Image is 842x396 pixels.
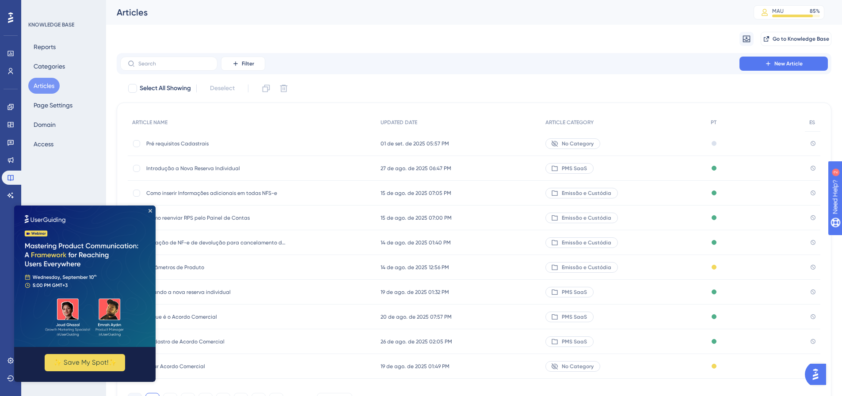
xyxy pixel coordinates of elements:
span: 19 de ago. de 2025 01:32 PM [381,289,449,296]
span: Pré requisitos Cadastrais [146,140,288,147]
span: PMS SaaS [562,338,587,345]
span: PT [711,119,716,126]
span: Emissão e Custódia [562,264,611,271]
span: Go to Knowledge Base [773,35,829,42]
span: 27 de ago. de 2025 06:47 PM [381,165,451,172]
span: PMS SaaS [562,289,587,296]
span: Filter [242,60,254,67]
button: Reports [28,39,61,55]
span: Emissão e Custódia [562,214,611,221]
div: 85 % [810,8,820,15]
button: Filter [221,57,265,71]
span: PMS SaaS [562,165,587,172]
span: 15 de ago. de 2025 07:00 PM [381,214,452,221]
button: New Article [739,57,828,71]
span: Criando a nova reserva individual [146,289,288,296]
input: Search [138,61,210,67]
iframe: UserGuiding AI Assistant Launcher [805,361,831,388]
span: Select All Showing [140,83,191,94]
span: Introdução a Nova Reserva Individual [146,165,288,172]
span: Cadastro de Acordo Comercial [146,338,288,345]
span: Need Help? [21,2,55,13]
button: Articles [28,78,60,94]
span: 01 de set. de 2025 05:57 PM [381,140,449,147]
button: Categories [28,58,70,74]
span: 14 de ago. de 2025 01:40 PM [381,239,451,246]
span: UPDATED DATE [381,119,417,126]
div: Articles [117,6,732,19]
span: No Category [562,140,594,147]
span: PMS SaaS [562,313,587,320]
span: Emissão e Custódia [562,190,611,197]
span: Parâmetros de Produto [146,264,288,271]
span: Como inserir Informações adicionais em todas NFS-e [146,190,288,197]
span: Emissão e Custódia [562,239,611,246]
button: Page Settings [28,97,78,113]
span: ARTICLE NAME [132,119,168,126]
button: ✨ Save My Spot!✨ [30,148,111,166]
span: Como reenviar RPS pelo Painel de Contas [146,214,288,221]
span: Geração de NF-e de devolução para cancelamento de NFC-e e NF-e fora do prazo [146,239,288,246]
span: ARTICLE CATEGORY [545,119,594,126]
span: ES [809,119,815,126]
span: Deselect [210,83,235,94]
div: MAU [772,8,784,15]
div: Close Preview [134,4,138,7]
div: 2 [61,4,64,11]
span: 19 de ago. de 2025 01:49 PM [381,363,450,370]
span: O que é o Acordo Comercial [146,313,288,320]
span: 14 de ago. de 2025 12:56 PM [381,264,449,271]
div: KNOWLEDGE BASE [28,21,74,28]
button: Deselect [202,80,243,96]
span: 26 de ago. de 2025 02:05 PM [381,338,452,345]
span: 20 de ago. de 2025 07:57 PM [381,313,452,320]
button: Domain [28,117,61,133]
button: Go to Knowledge Base [761,32,831,46]
span: No Category [562,363,594,370]
span: Criar Acordo Comercial [146,363,288,370]
button: Access [28,136,59,152]
span: New Article [774,60,803,67]
span: 15 de ago. de 2025 07:05 PM [381,190,451,197]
